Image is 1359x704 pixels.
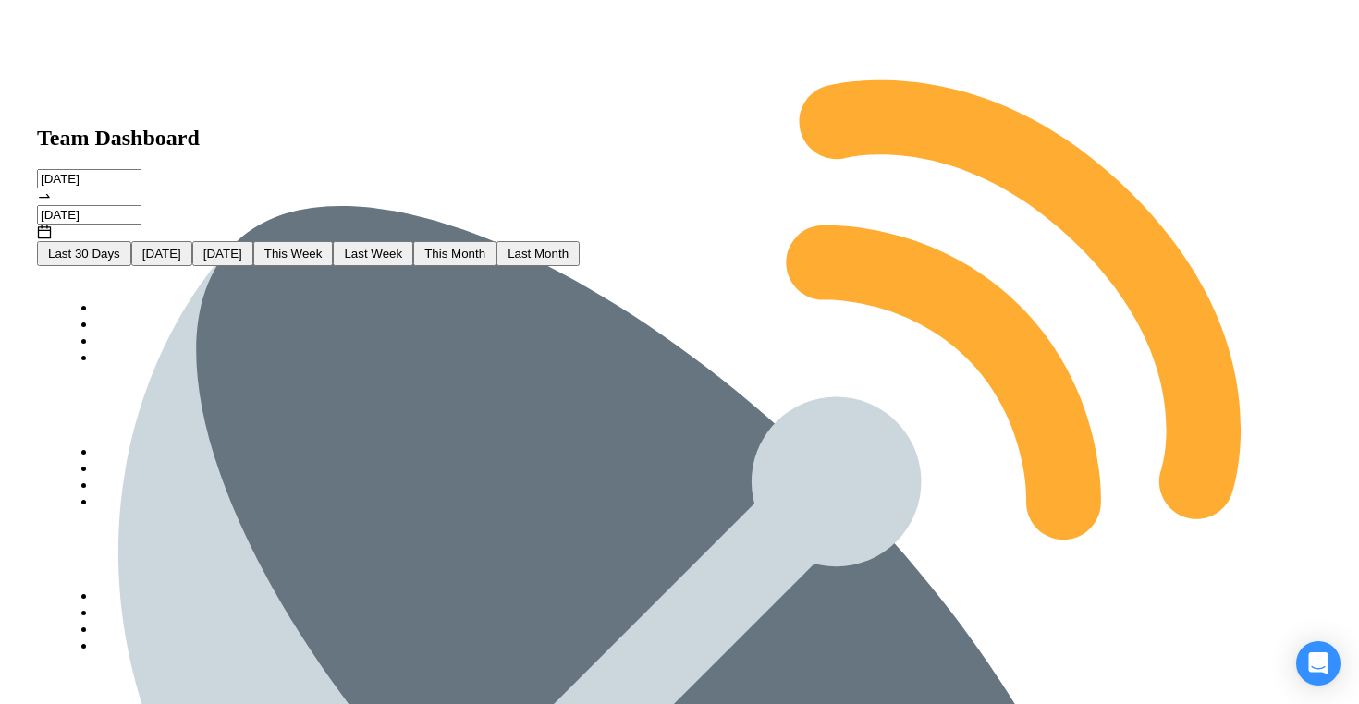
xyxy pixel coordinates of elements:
[344,247,402,261] span: Last Week
[413,241,496,266] button: This Month
[37,188,52,204] span: to
[333,241,413,266] button: Last Week
[253,241,334,266] button: This Week
[1296,641,1341,686] div: Open Intercom Messenger
[37,188,52,203] span: swap-right
[496,241,580,266] button: Last Month
[37,205,141,225] input: End date
[424,247,485,261] span: This Month
[131,241,192,266] button: [DATE]
[264,247,323,261] span: This Week
[37,169,141,188] input: Start date
[142,247,181,261] span: [DATE]
[508,247,569,261] span: Last Month
[37,241,131,266] button: Last 30 Days
[37,126,1322,151] h1: Team Dashboard
[48,247,120,261] span: Last 30 Days
[203,247,242,261] span: [DATE]
[192,241,253,266] button: [DATE]
[37,225,52,239] span: calendar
